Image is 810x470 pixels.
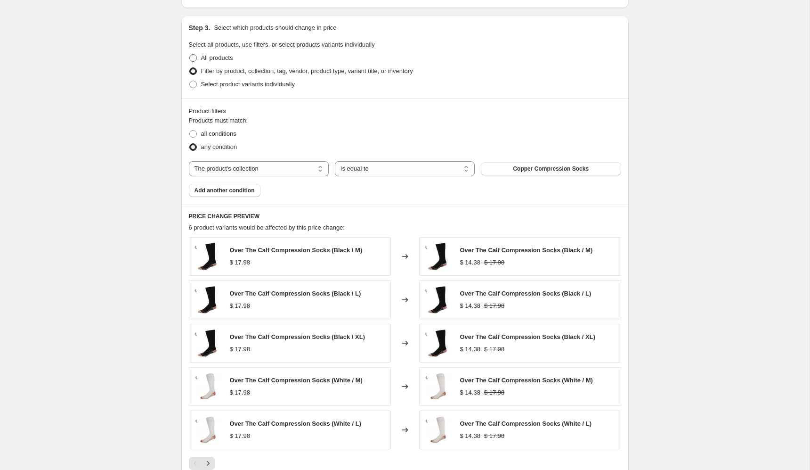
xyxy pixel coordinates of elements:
span: Add another condition [194,187,255,194]
span: Copper Compression Socks [513,165,589,173]
span: Over The Calf Compression Socks (Black / XL) [230,333,365,340]
img: CompW4_80x.jpg [194,372,222,401]
p: Select which products should change in price [214,23,336,33]
img: CompB5_80x.jpg [194,242,222,271]
div: $ 14.38 [460,431,480,441]
strike: $ 17.98 [484,388,504,397]
nav: Pagination [189,457,215,470]
span: Over The Calf Compression Socks (White / M) [230,377,363,384]
span: Select product variants individually [201,81,295,88]
button: Add another condition [189,184,260,197]
img: CompB5_80x.jpg [424,242,453,271]
button: Next [202,457,215,470]
img: CompB5_80x.jpg [194,329,222,357]
span: Over The Calf Compression Socks (White / L) [460,420,592,427]
div: $ 17.98 [230,431,250,441]
div: $ 14.38 [460,345,480,354]
button: Copper Compression Socks [481,162,621,175]
span: Over The Calf Compression Socks (Black / M) [230,247,363,254]
span: Over The Calf Compression Socks (White / M) [460,377,593,384]
div: $ 17.98 [230,388,250,397]
div: Product filters [189,107,621,116]
span: Over The Calf Compression Socks (Black / XL) [460,333,596,340]
div: $ 17.98 [230,345,250,354]
strike: $ 17.98 [484,301,504,311]
strike: $ 17.98 [484,431,504,441]
img: CompB5_80x.jpg [424,286,453,314]
div: $ 14.38 [460,301,480,311]
h2: Step 3. [189,23,211,33]
img: CompW4_80x.jpg [424,372,453,401]
span: all conditions [201,130,236,137]
strike: $ 17.98 [484,258,504,267]
div: $ 17.98 [230,258,250,267]
div: $ 17.98 [230,301,250,311]
span: All products [201,54,233,61]
img: CompW4_80x.jpg [424,416,453,444]
img: CompW4_80x.jpg [194,416,222,444]
span: 6 product variants would be affected by this price change: [189,224,345,231]
span: Products must match: [189,117,248,124]
div: $ 14.38 [460,258,480,267]
span: Over The Calf Compression Socks (Black / L) [230,290,361,297]
span: Select all products, use filters, or select products variants individually [189,41,375,48]
span: Over The Calf Compression Socks (White / L) [230,420,362,427]
span: Over The Calf Compression Socks (Black / L) [460,290,591,297]
img: CompB5_80x.jpg [194,286,222,314]
strike: $ 17.98 [484,345,504,354]
span: Over The Calf Compression Socks (Black / M) [460,247,593,254]
span: any condition [201,143,237,150]
div: $ 14.38 [460,388,480,397]
img: CompB5_80x.jpg [424,329,453,357]
span: Filter by product, collection, tag, vendor, product type, variant title, or inventory [201,67,413,74]
h6: PRICE CHANGE PREVIEW [189,213,621,220]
